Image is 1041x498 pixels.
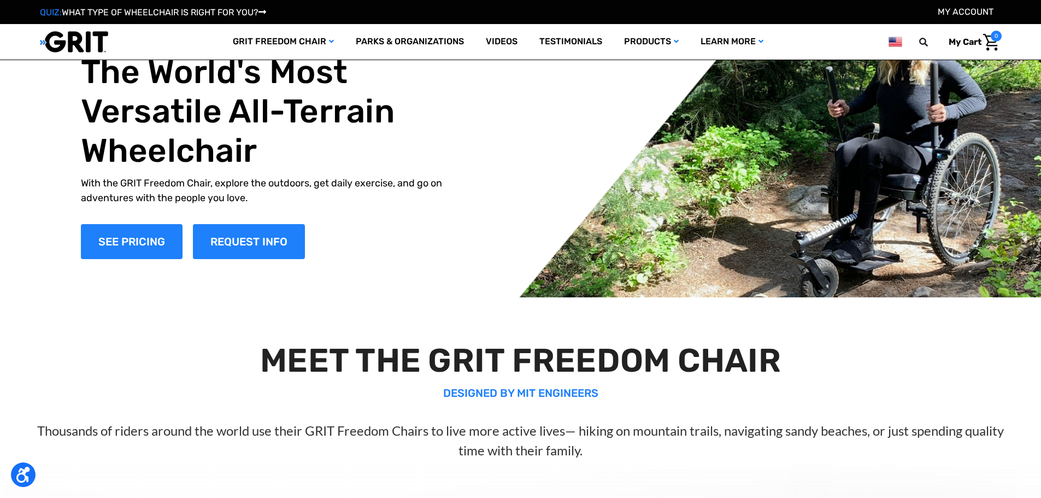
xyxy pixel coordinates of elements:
[81,224,183,259] a: Shop Now
[949,37,981,47] span: My Cart
[983,34,999,51] img: Cart
[81,176,467,206] p: With the GRIT Freedom Chair, explore the outdoors, get daily exercise, and go on adventures with ...
[475,24,528,60] a: Videos
[924,31,940,54] input: Search
[528,24,613,60] a: Testimonials
[938,7,993,17] a: Account
[892,427,1036,479] iframe: Tidio Chat
[26,341,1015,380] h2: MEET THE GRIT FREEDOM CHAIR
[889,35,902,49] img: us.png
[991,31,1002,42] span: 0
[81,52,467,171] h1: The World's Most Versatile All-Terrain Wheelchair
[40,7,266,17] a: QUIZ:WHAT TYPE OF WHEELCHAIR IS RIGHT FOR YOU?
[690,24,774,60] a: Learn More
[40,31,108,53] img: GRIT All-Terrain Wheelchair and Mobility Equipment
[613,24,690,60] a: Products
[222,24,345,60] a: GRIT Freedom Chair
[345,24,475,60] a: Parks & Organizations
[26,385,1015,401] p: DESIGNED BY MIT ENGINEERS
[940,31,1002,54] a: Cart with 0 items
[193,224,305,259] a: Slide number 1, Request Information
[26,421,1015,460] p: Thousands of riders around the world use their GRIT Freedom Chairs to live more active lives— hik...
[40,7,62,17] span: QUIZ:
